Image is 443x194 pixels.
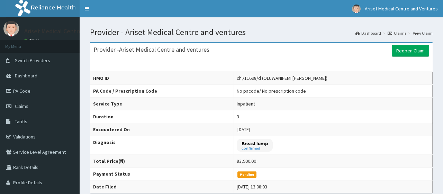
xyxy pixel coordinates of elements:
[365,6,438,12] span: Ariset Medical Centre and Ventures
[237,75,327,82] div: chl/11698/d (OLUWANIFEMI [PERSON_NAME])
[237,158,256,165] div: 83,900.00
[355,30,381,36] a: Dashboard
[15,57,50,64] span: Switch Providers
[413,30,433,36] a: View Claim
[237,113,239,120] div: 3
[90,72,234,85] th: HMO ID
[237,87,306,94] div: No pacode / No prescription code
[90,28,433,37] h1: Provider - Ariset Medical Centre and ventures
[90,123,234,136] th: Encountered On
[15,103,28,109] span: Claims
[24,28,119,34] p: Ariset Medical Centre and Ventures
[90,136,234,155] th: Diagnosis
[24,38,41,43] a: Online
[90,168,234,180] th: Payment Status
[392,45,429,57] a: Reopen Claim
[15,118,27,125] span: Tariffs
[90,110,234,123] th: Duration
[242,141,268,146] p: Breast lump
[90,98,234,110] th: Service Type
[15,73,37,79] span: Dashboard
[90,155,234,168] th: Total Price(₦)
[237,171,256,178] span: Pending
[237,183,267,190] div: [DATE] 13:08:03
[237,100,255,107] div: Inpatient
[242,147,268,150] small: confirmed
[388,30,406,36] a: Claims
[93,47,209,53] h3: Provider - Ariset Medical Centre and ventures
[237,126,250,133] span: [DATE]
[90,85,234,98] th: PA Code / Prescription Code
[352,5,361,13] img: User Image
[90,180,234,193] th: Date Filed
[3,21,19,36] img: User Image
